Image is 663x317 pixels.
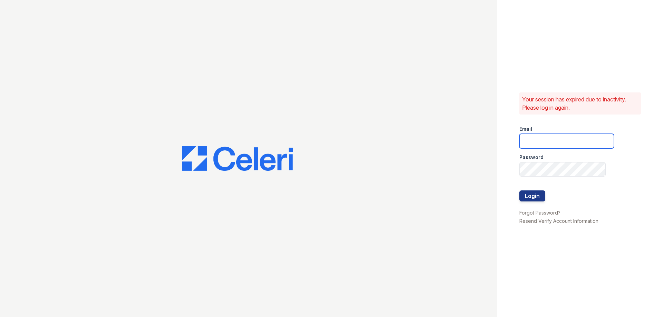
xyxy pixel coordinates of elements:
a: Forgot Password? [519,210,560,216]
img: CE_Logo_Blue-a8612792a0a2168367f1c8372b55b34899dd931a85d93a1a3d3e32e68fde9ad4.png [182,146,293,171]
label: Password [519,154,544,161]
label: Email [519,126,532,132]
button: Login [519,190,545,201]
a: Resend Verify Account Information [519,218,598,224]
p: Your session has expired due to inactivity. Please log in again. [522,95,638,112]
